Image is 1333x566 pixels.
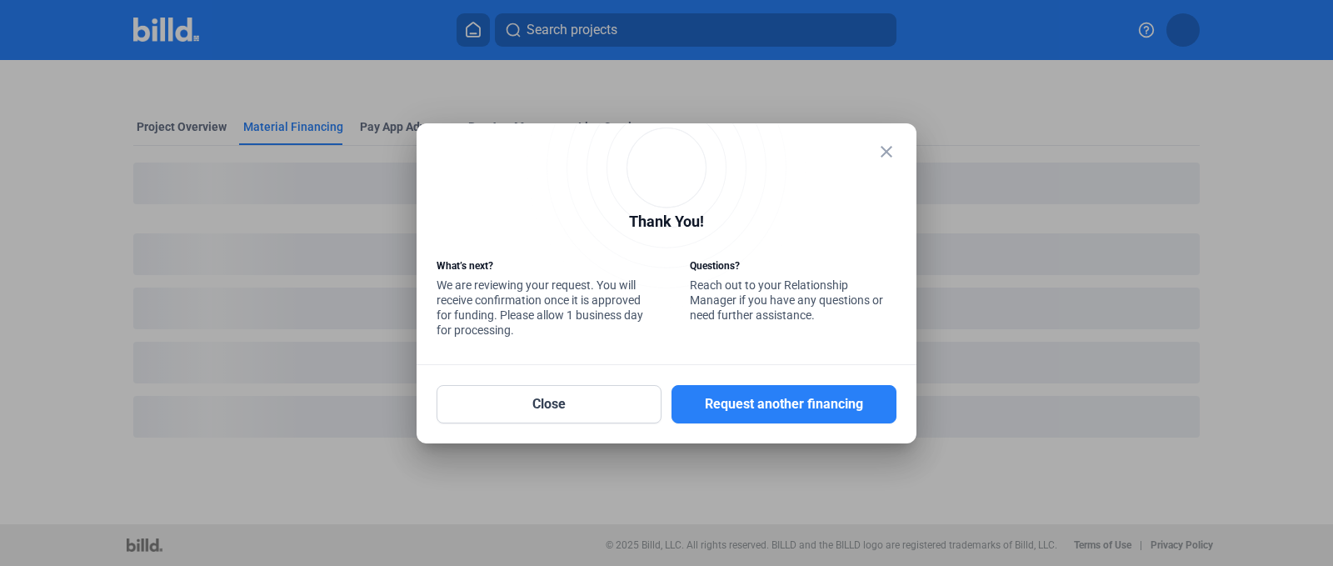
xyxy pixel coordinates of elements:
button: Close [437,385,662,423]
button: Request another financing [671,385,896,423]
div: We are reviewing your request. You will receive confirmation once it is approved for funding. Ple... [437,258,643,342]
mat-icon: close [876,142,896,162]
div: Reach out to your Relationship Manager if you have any questions or need further assistance. [690,258,896,327]
div: Thank You! [437,210,896,238]
div: Questions? [690,258,896,278]
div: What’s next? [437,258,643,278]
